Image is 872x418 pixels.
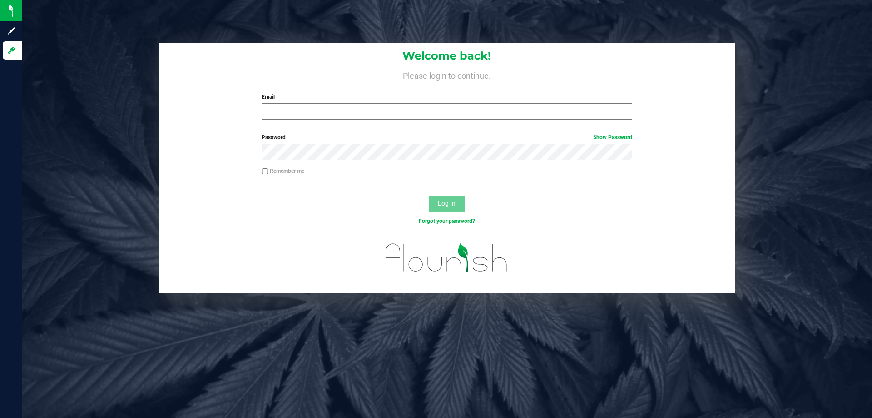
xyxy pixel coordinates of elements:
[159,50,735,62] h1: Welcome back!
[262,93,632,101] label: Email
[7,46,16,55] inline-svg: Log in
[419,218,475,224] a: Forgot your password?
[375,235,519,281] img: flourish_logo.svg
[262,168,268,175] input: Remember me
[7,26,16,35] inline-svg: Sign up
[593,134,632,141] a: Show Password
[438,200,456,207] span: Log In
[262,167,304,175] label: Remember me
[262,134,286,141] span: Password
[429,196,465,212] button: Log In
[159,69,735,80] h4: Please login to continue.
